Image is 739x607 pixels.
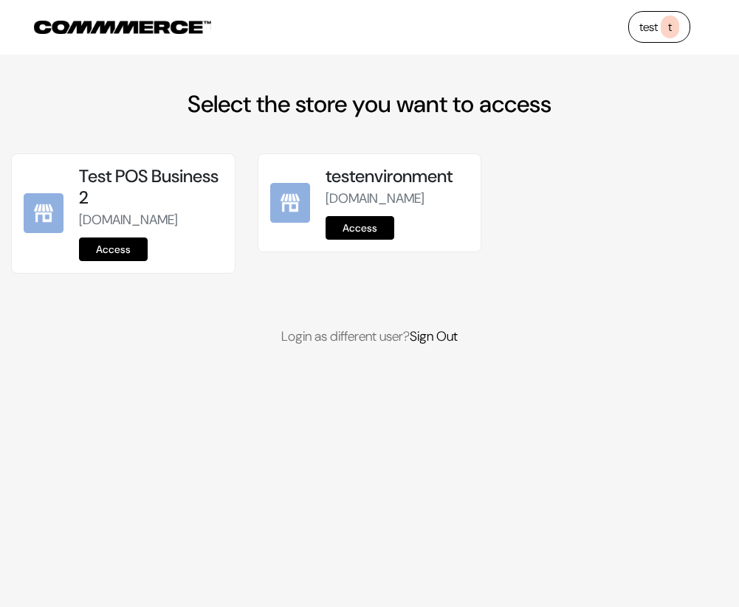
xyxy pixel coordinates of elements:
p: [DOMAIN_NAME] [326,189,470,209]
h5: testenvironment [326,166,470,187]
img: testenvironment [270,183,310,223]
span: t [661,15,679,38]
a: testt [628,11,690,43]
h5: Test POS Business 2 [79,166,223,209]
p: [DOMAIN_NAME] [79,210,223,230]
h2: Select the store you want to access [11,90,728,118]
p: Login as different user? [11,327,728,347]
a: Access [79,237,148,261]
img: COMMMERCE [34,21,211,34]
a: Access [326,216,394,240]
img: Test POS Business 2 [24,193,63,233]
a: Sign Out [410,327,458,345]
